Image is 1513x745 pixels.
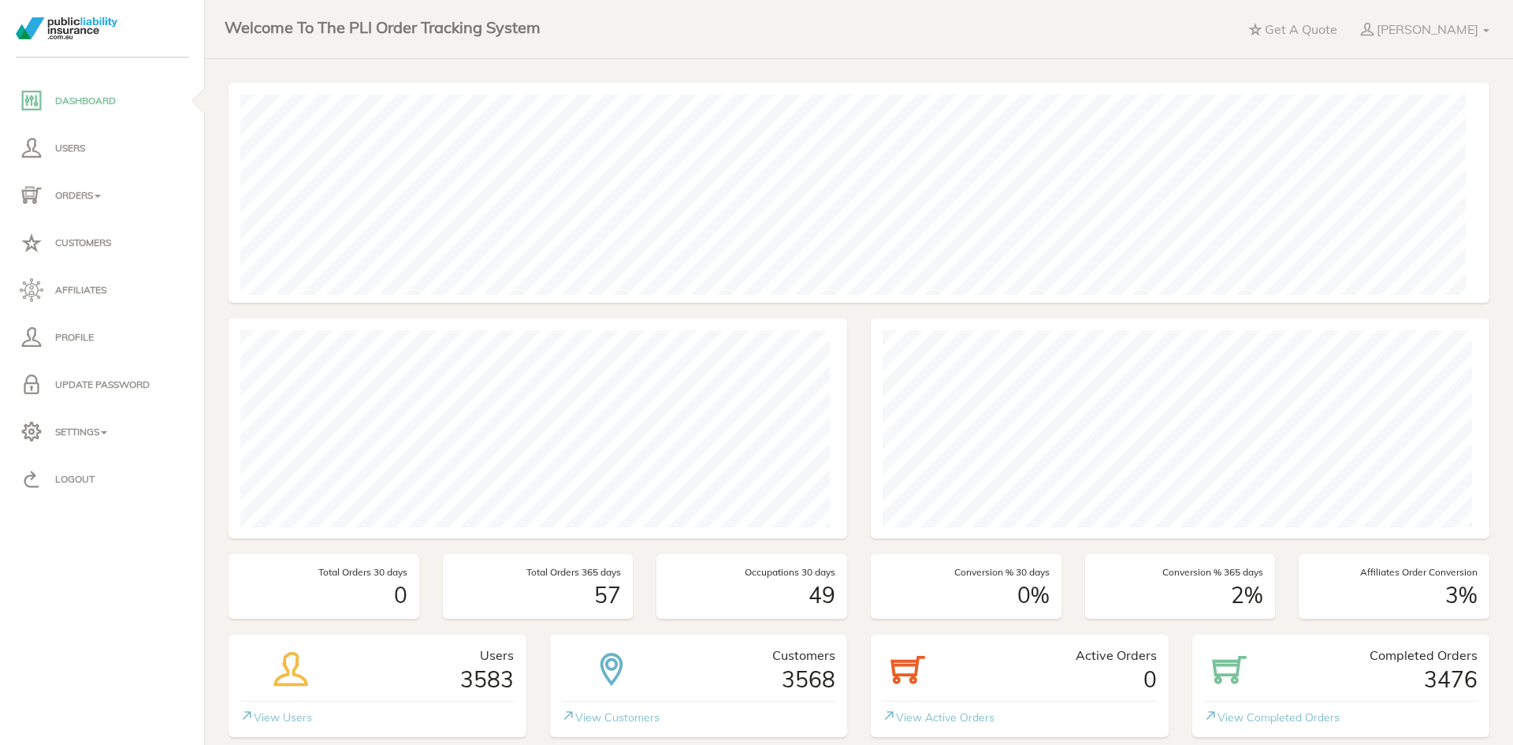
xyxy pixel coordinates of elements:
[20,231,185,255] p: Customers
[883,710,994,725] a: View Active Orders
[957,646,1156,695] div: 0
[364,646,514,695] div: 3583
[20,184,185,207] p: Orders
[16,17,117,39] img: PLI_logotransparent.png
[1265,20,1337,38] p: Get A Quote
[240,566,407,579] p: Total Orders 30 days
[1278,646,1478,664] p: Completed Orders
[1278,646,1478,695] div: 3476
[1377,20,1478,38] p: [PERSON_NAME]
[686,646,835,695] div: 3568
[20,467,185,491] p: Logout
[20,326,185,349] p: Profile
[1310,566,1478,579] p: Affiliates Order Conversion
[668,566,835,579] p: Occupations 30 days
[20,136,185,160] p: Users
[668,566,835,611] div: 49
[20,420,185,444] p: Settings
[883,566,1050,579] p: Conversion % 30 days
[1349,12,1501,47] a: [PERSON_NAME]
[883,566,1050,611] div: 0%
[1204,710,1340,725] a: View Completed Orders
[455,566,622,611] div: 57
[213,4,552,43] a: Welcome To The PLI Order Tracking System
[20,89,185,113] p: Dashboard
[364,646,514,664] p: Users
[1097,566,1264,611] div: 2%
[20,373,185,397] p: Update Password
[1310,566,1478,611] div: 3%
[20,278,185,302] p: Affiliates
[957,646,1156,664] p: Active Orders
[562,710,660,725] a: View Customers
[686,646,835,664] p: Customers
[240,710,312,725] a: View Users
[455,566,622,579] p: Total Orders 365 days
[240,566,407,611] div: 0
[1097,566,1264,579] p: Conversion % 365 days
